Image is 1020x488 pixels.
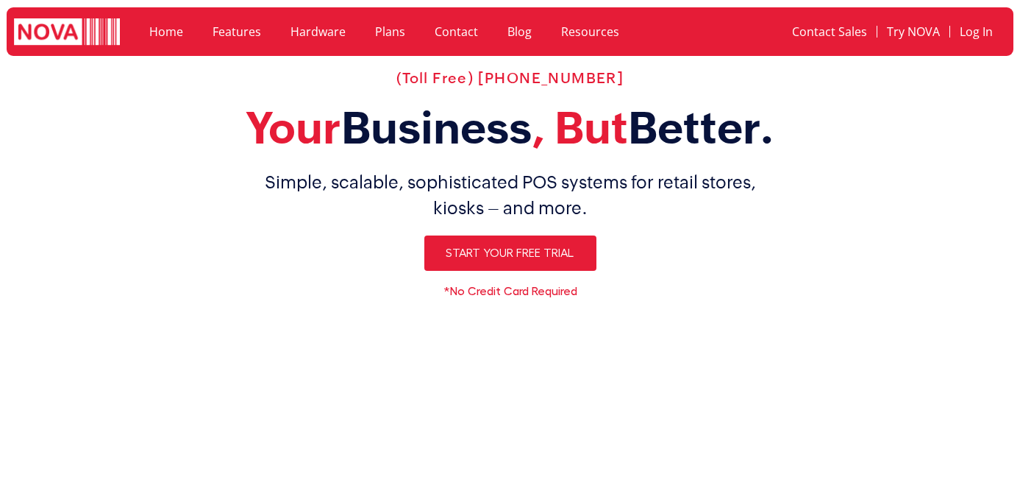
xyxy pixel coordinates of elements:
[135,15,198,49] a: Home
[546,15,634,49] a: Resources
[135,15,700,49] nav: Menu
[54,286,967,297] h6: *No Credit Card Required
[782,15,877,49] a: Contact Sales
[14,18,120,48] img: logo white
[276,15,360,49] a: Hardware
[198,15,276,49] a: Features
[54,102,967,155] h2: Your , But
[877,15,949,49] a: Try NOVA
[54,169,967,221] h1: Simple, scalable, sophisticated POS systems for retail stores, kiosks – and more.
[341,102,532,153] span: Business
[950,15,1002,49] a: Log In
[360,15,420,49] a: Plans
[420,15,493,49] a: Contact
[493,15,546,49] a: Blog
[716,15,1002,49] nav: Menu
[628,102,774,153] span: Better.
[424,236,596,271] a: Start Your Free Trial
[446,247,574,259] span: Start Your Free Trial
[54,69,967,87] h2: (Toll Free) [PHONE_NUMBER]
